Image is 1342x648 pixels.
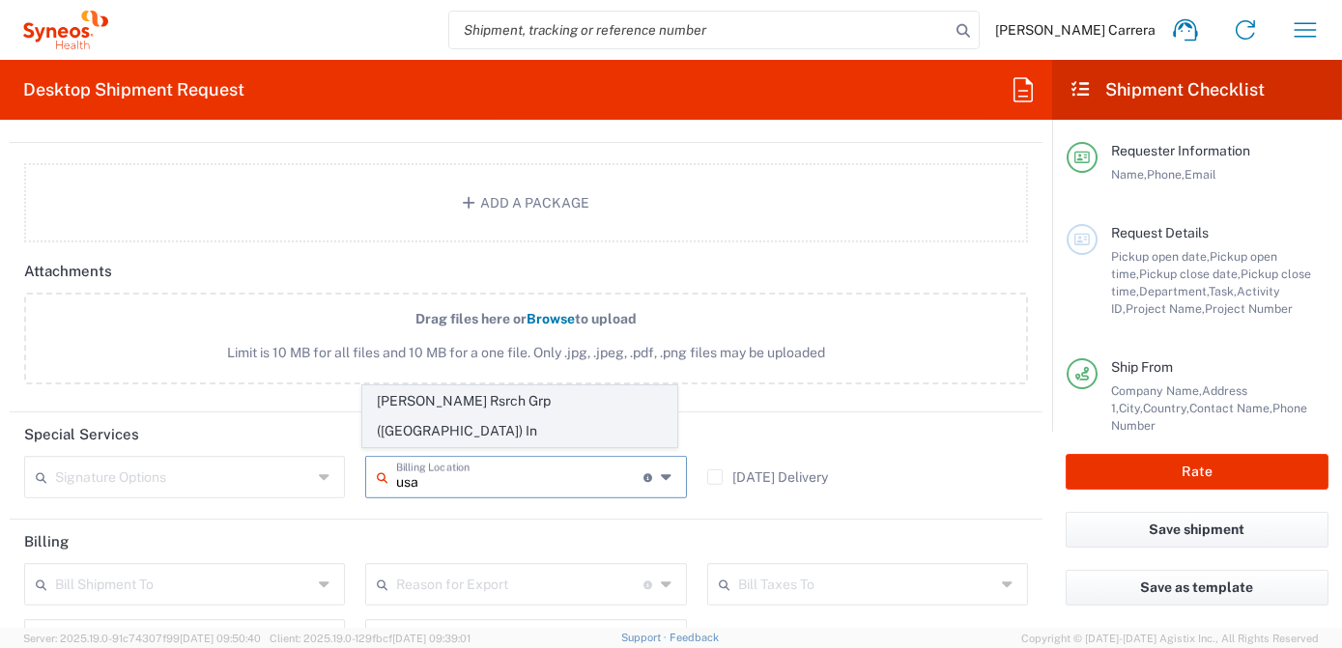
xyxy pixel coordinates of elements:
span: Ship From [1111,359,1173,375]
h2: Special Services [24,425,139,444]
span: Drag files here or [415,311,527,326]
span: Server: 2025.19.0-91c74307f99 [23,633,261,644]
span: [PERSON_NAME] Rsrch Grp ([GEOGRAPHIC_DATA]) In [363,386,676,446]
span: Project Name, [1126,301,1205,316]
span: Department, [1139,284,1209,298]
h2: Billing [24,532,69,551]
span: Copyright © [DATE]-[DATE] Agistix Inc., All Rights Reserved [1021,630,1319,647]
span: Contact Name, [1189,401,1272,415]
span: Project Number [1205,301,1293,316]
span: Request Details [1111,225,1209,240]
span: Client: 2025.19.0-129fbcf [270,633,471,644]
h2: Shipment Checklist [1070,78,1265,101]
span: Company Name, [1111,383,1202,398]
span: [PERSON_NAME] Carrera [995,21,1156,39]
span: City, [1119,401,1143,415]
span: Name, [1111,167,1147,182]
button: Save shipment [1066,512,1328,548]
span: Browse [527,311,575,326]
input: Shipment, tracking or reference number [449,12,950,48]
a: Support [621,632,670,643]
span: Pickup open date, [1111,249,1210,264]
h2: Desktop Shipment Request [23,78,244,101]
h2: Attachments [24,262,112,281]
span: [DATE] 09:50:40 [180,633,261,644]
span: Limit is 10 MB for all files and 10 MB for a one file. Only .jpg, .jpeg, .pdf, .png files may be ... [67,343,985,363]
label: [DATE] Delivery [707,469,828,485]
button: Rate [1066,454,1328,490]
button: Add a Package [24,163,1028,242]
span: Phone, [1147,167,1185,182]
span: Task, [1209,284,1237,298]
span: [DATE] 09:39:01 [392,633,471,644]
span: Pickup close date, [1139,267,1241,281]
span: Requester Information [1111,143,1250,158]
a: Feedback [670,632,719,643]
span: Country, [1143,401,1189,415]
span: Email [1185,167,1216,182]
span: to upload [575,311,637,326]
button: Save as template [1066,570,1328,606]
